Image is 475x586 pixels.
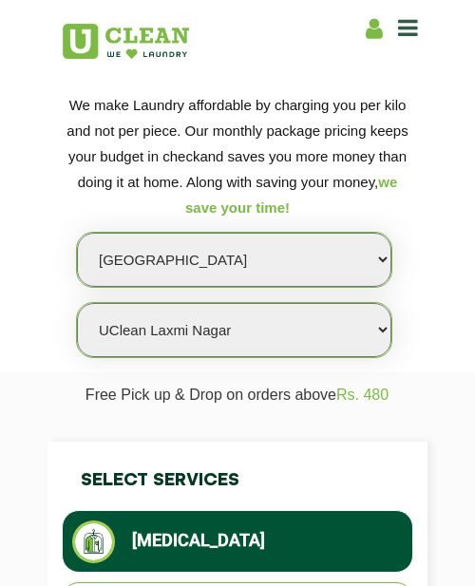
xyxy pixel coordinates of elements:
[72,520,115,563] img: Dry Cleaning
[62,451,413,510] h4: Select Services
[62,92,413,220] p: We make Laundry affordable by charging you per kilo and not per piece. Our monthly package pricin...
[72,520,403,563] li: [MEDICAL_DATA]
[63,24,189,59] img: UClean Laundry and Dry Cleaning
[336,387,389,403] span: Rs. 480
[61,387,413,418] p: Free Pick up & Drop on orders above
